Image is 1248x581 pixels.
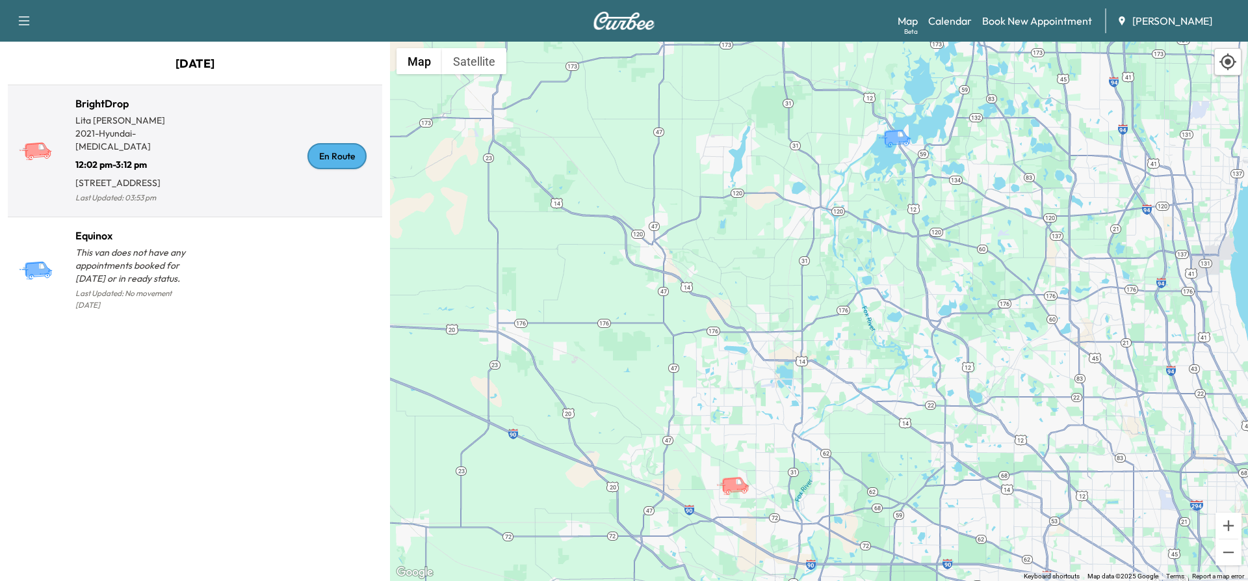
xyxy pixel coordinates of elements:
[1215,539,1241,565] button: Zoom out
[593,12,655,30] img: Curbee Logo
[1087,573,1158,580] span: Map data ©2025 Google
[928,13,972,29] a: Calendar
[393,564,436,581] img: Google
[1166,573,1184,580] a: Terms (opens in new tab)
[396,48,442,74] button: Show street map
[75,246,195,285] p: This van does not have any appointments booked for [DATE] or in ready status.
[75,171,195,189] p: [STREET_ADDRESS]
[75,96,195,111] h1: BrightDrop
[75,285,195,314] p: Last Updated: No movement [DATE]
[75,127,195,153] p: 2021 - Hyundai - [MEDICAL_DATA]
[904,27,918,36] div: Beta
[75,114,195,127] p: Lita [PERSON_NAME]
[307,143,367,169] div: En Route
[75,153,195,171] p: 12:02 pm - 3:12 pm
[716,463,761,485] gmp-advanced-marker: BrightDrop
[982,13,1092,29] a: Book New Appointment
[75,228,195,243] h1: Equinox
[442,48,506,74] button: Show satellite imagery
[393,564,436,581] a: Open this area in Google Maps (opens a new window)
[1215,513,1241,539] button: Zoom in
[1214,48,1241,75] div: Recenter map
[75,189,195,206] p: Last Updated: 03:53 pm
[1192,573,1244,580] a: Report a map error
[1024,572,1080,581] button: Keyboard shortcuts
[1132,13,1212,29] span: [PERSON_NAME]
[898,13,918,29] a: MapBeta
[877,115,923,138] gmp-advanced-marker: Equinox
